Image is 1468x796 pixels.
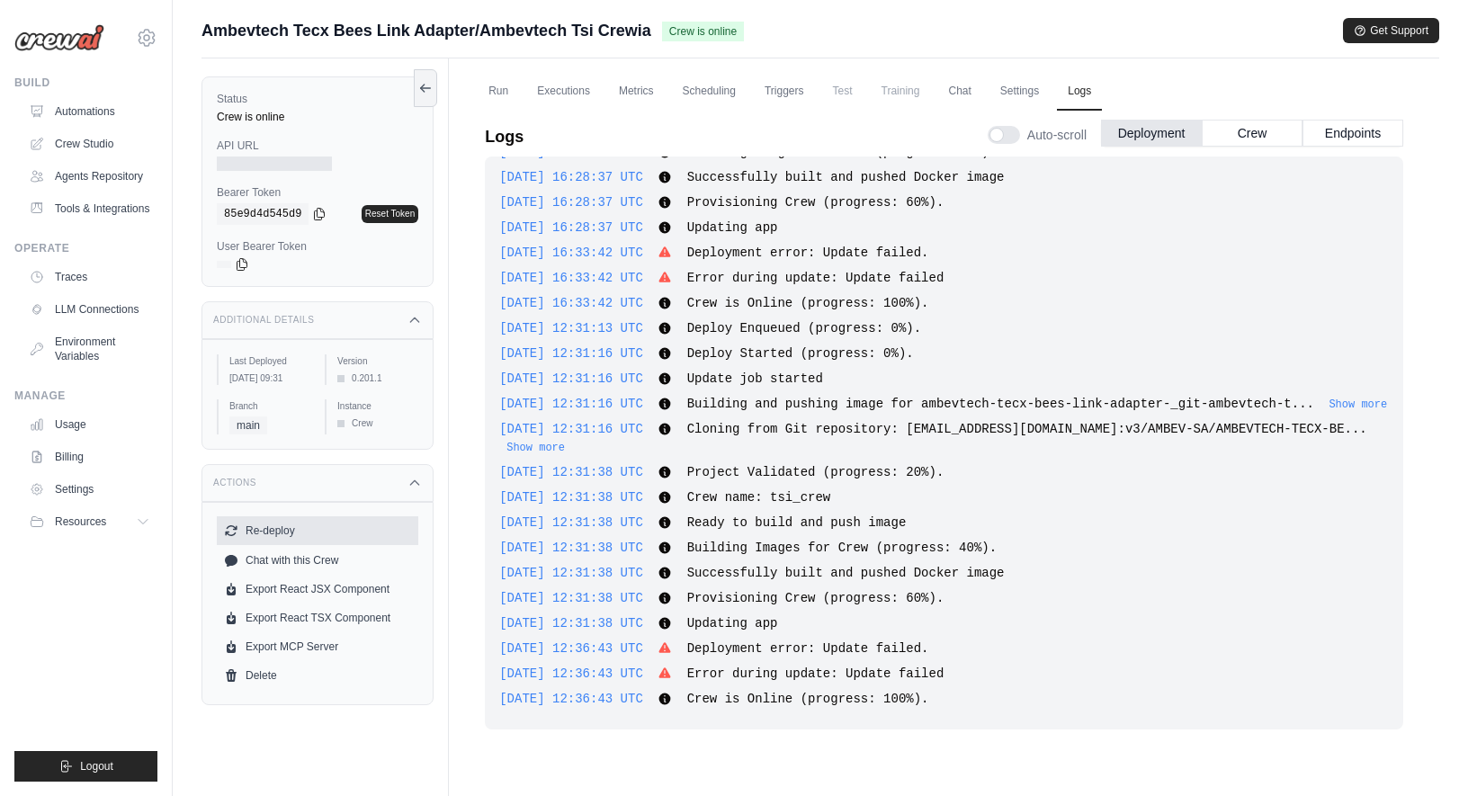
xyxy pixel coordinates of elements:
[478,73,519,111] a: Run
[201,18,651,43] span: Ambevtech Tecx Bees Link Adapter/Ambevtech Tsi Crewia
[499,296,643,310] span: [DATE] 16:33:42 UTC
[22,507,157,536] button: Resources
[687,346,914,361] span: Deploy Started (progress: 0%).
[687,591,944,605] span: Provisioning Crew (progress: 60%).
[1101,120,1202,147] button: Deployment
[499,271,643,285] span: [DATE] 16:33:42 UTC
[871,73,931,109] span: Training is not available until the deployment is complete
[754,73,815,111] a: Triggers
[499,422,643,436] span: [DATE] 12:31:16 UTC
[1378,710,1468,796] div: Widget de chat
[362,205,418,223] a: Reset Token
[687,641,929,656] span: Deployment error: Update failed.
[499,490,643,505] span: [DATE] 12:31:38 UTC
[499,246,643,260] span: [DATE] 16:33:42 UTC
[687,422,1367,436] span: Cloning from Git repository: [EMAIL_ADDRESS][DOMAIN_NAME]:v3/AMBEV-SA/AMBEVTECH-TECX-BE...
[14,24,104,51] img: Logo
[229,373,282,383] time: October 13, 2025 at 09:31 GMT-3
[217,575,418,604] a: Export React JSX Component
[217,632,418,661] a: Export MCP Server
[1378,710,1468,796] iframe: Chat Widget
[499,692,643,706] span: [DATE] 12:36:43 UTC
[217,92,418,106] label: Status
[14,241,157,255] div: Operate
[22,263,157,291] a: Traces
[499,541,643,555] span: [DATE] 12:31:38 UTC
[22,194,157,223] a: Tools & Integrations
[1343,18,1439,43] button: Get Support
[687,541,997,555] span: Building Images for Crew (progress: 40%).
[22,410,157,439] a: Usage
[687,371,823,386] span: Update job started
[229,399,310,413] label: Branch
[687,515,907,530] span: Ready to build and push image
[14,76,157,90] div: Build
[499,666,643,681] span: [DATE] 12:36:43 UTC
[687,566,1005,580] span: Successfully built and pushed Docker image
[506,441,565,455] button: Show more
[499,616,643,631] span: [DATE] 12:31:38 UTC
[687,296,929,310] span: Crew is Online (progress: 100%).
[687,246,929,260] span: Deployment error: Update failed.
[687,465,944,479] span: Project Validated (progress: 20%).
[217,239,418,254] label: User Bearer Token
[687,271,944,285] span: Error during update: Update failed
[22,475,157,504] a: Settings
[499,371,643,386] span: [DATE] 12:31:16 UTC
[526,73,601,111] a: Executions
[499,591,643,605] span: [DATE] 12:31:38 UTC
[989,73,1050,111] a: Settings
[687,195,944,210] span: Provisioning Crew (progress: 60%).
[217,516,418,545] button: Re-deploy
[1027,126,1087,144] span: Auto-scroll
[213,315,314,326] h3: Additional Details
[22,130,157,158] a: Crew Studio
[22,97,157,126] a: Automations
[672,73,747,111] a: Scheduling
[499,195,643,210] span: [DATE] 16:28:37 UTC
[337,416,418,430] div: Crew
[22,295,157,324] a: LLM Connections
[662,22,744,41] span: Crew is online
[499,170,643,184] span: [DATE] 16:28:37 UTC
[1302,120,1403,147] button: Endpoints
[499,515,643,530] span: [DATE] 12:31:38 UTC
[687,666,944,681] span: Error during update: Update failed
[499,566,643,580] span: [DATE] 12:31:38 UTC
[499,220,643,235] span: [DATE] 16:28:37 UTC
[217,110,418,124] div: Crew is online
[687,397,1314,411] span: Building and pushing image for ambevtech-tecx-bees-link-adapter-_git-ambevtech-t...
[1057,73,1102,111] a: Logs
[22,443,157,471] a: Billing
[485,124,524,149] p: Logs
[687,490,831,505] span: Crew name: tsi_crew
[229,416,267,434] span: main
[337,354,418,368] label: Version
[499,397,643,411] span: [DATE] 12:31:16 UTC
[337,399,418,413] label: Instance
[80,759,113,774] span: Logout
[14,751,157,782] button: Logout
[217,604,418,632] a: Export React TSX Component
[687,692,929,706] span: Crew is Online (progress: 100%).
[687,170,1005,184] span: Successfully built and pushed Docker image
[1202,120,1302,147] button: Crew
[499,641,643,656] span: [DATE] 12:36:43 UTC
[213,478,256,488] h3: Actions
[22,162,157,191] a: Agents Repository
[1329,398,1387,412] button: Show more
[229,354,310,368] label: Last Deployed
[217,139,418,153] label: API URL
[217,203,309,225] code: 85e9d4d545d9
[687,220,778,235] span: Updating app
[499,321,643,335] span: [DATE] 12:31:13 UTC
[55,514,106,529] span: Resources
[217,185,418,200] label: Bearer Token
[499,465,643,479] span: [DATE] 12:31:38 UTC
[337,371,418,385] div: 0.201.1
[822,73,864,109] span: Test
[608,73,665,111] a: Metrics
[22,327,157,371] a: Environment Variables
[217,546,418,575] a: Chat with this Crew
[687,321,921,335] span: Deploy Enqueued (progress: 0%).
